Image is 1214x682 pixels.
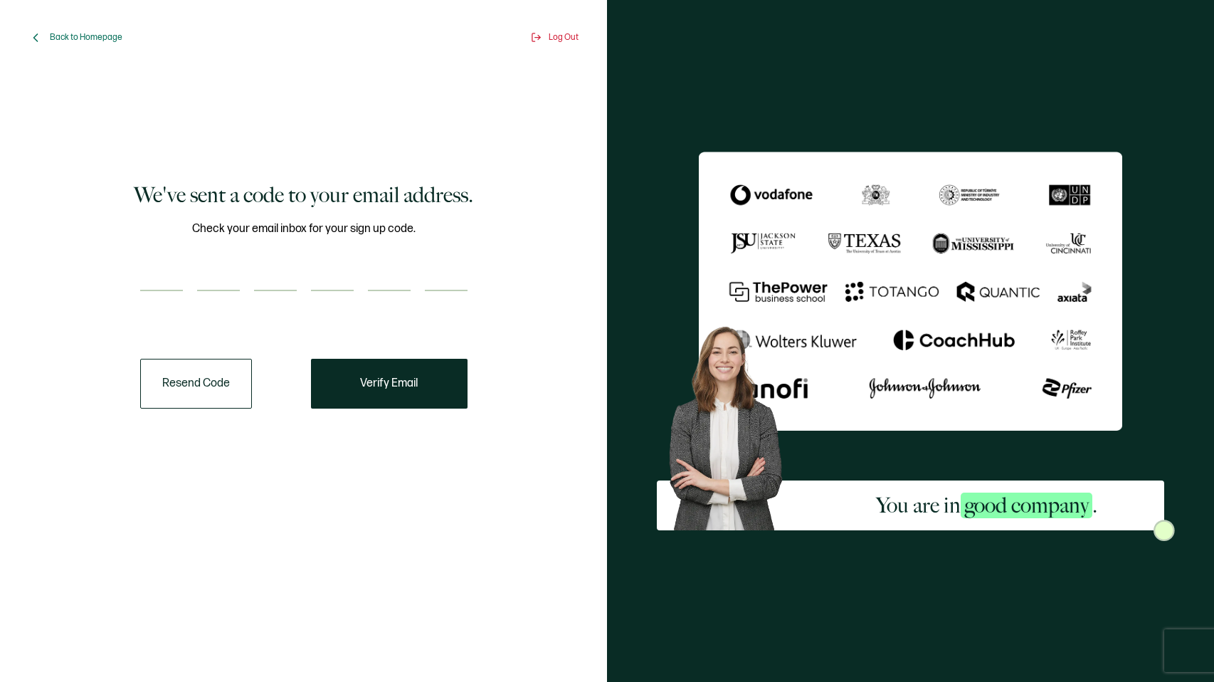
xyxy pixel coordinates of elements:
[192,220,416,238] span: Check your email inbox for your sign up code.
[360,378,418,389] span: Verify Email
[978,523,1214,682] iframe: Chat Widget
[549,32,579,43] span: Log Out
[699,152,1122,431] img: Sertifier We've sent a code to your email address.
[311,359,468,409] button: Verify Email
[961,493,1092,518] span: good company
[876,491,1097,520] h2: You are in .
[50,32,122,43] span: Back to Homepage
[134,181,473,209] h1: We've sent a code to your email address.
[140,359,252,409] button: Resend Code
[1154,520,1175,541] img: Sertifier Signup
[657,316,809,530] img: Sertifier Signup - You are in <span class="strong-h">good company</span>. Hero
